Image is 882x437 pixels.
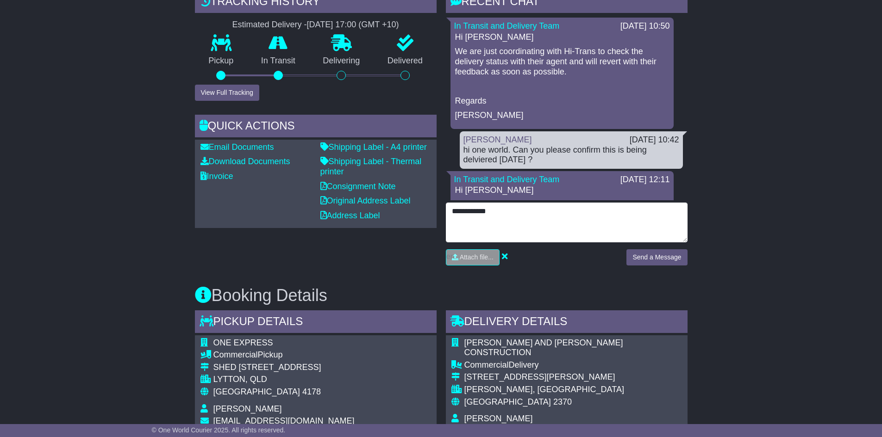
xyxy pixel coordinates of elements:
[213,363,355,373] div: SHED [STREET_ADDRESS]
[320,157,422,176] a: Shipping Label - Thermal printer
[455,32,669,43] p: Hi [PERSON_NAME]
[247,56,309,66] p: In Transit
[195,85,259,101] button: View Full Tracking
[463,135,532,144] a: [PERSON_NAME]
[455,200,669,210] p: This is noted.
[455,185,669,196] p: Hi [PERSON_NAME]
[200,142,274,152] a: Email Documents
[320,142,427,152] a: Shipping Label - A4 printer
[320,196,411,205] a: Original Address Label
[454,21,560,31] a: In Transit and Delivery Team
[464,414,533,423] span: [PERSON_NAME]
[455,111,669,121] p: [PERSON_NAME]
[446,310,688,335] div: Delivery Details
[464,397,551,406] span: [GEOGRAPHIC_DATA]
[213,387,300,396] span: [GEOGRAPHIC_DATA]
[195,56,248,66] p: Pickup
[307,20,399,30] div: [DATE] 17:00 (GMT +10)
[195,286,688,305] h3: Booking Details
[464,385,682,395] div: [PERSON_NAME], [GEOGRAPHIC_DATA]
[455,47,669,77] p: We are just coordinating with Hi-Trans to check the delivery status with their agent and will rev...
[464,360,682,370] div: Delivery
[213,350,258,359] span: Commercial
[455,96,669,106] p: Regards
[454,175,560,184] a: In Transit and Delivery Team
[200,157,290,166] a: Download Documents
[213,416,355,425] span: [EMAIL_ADDRESS][DOMAIN_NAME]
[195,115,437,140] div: Quick Actions
[630,135,679,145] div: [DATE] 10:42
[213,338,273,347] span: ONE EXPRESS
[213,404,282,413] span: [PERSON_NAME]
[464,338,623,357] span: [PERSON_NAME] AND [PERSON_NAME] CONSTRUCTION
[620,21,670,31] div: [DATE] 10:50
[320,211,380,220] a: Address Label
[374,56,437,66] p: Delivered
[320,182,396,191] a: Consignment Note
[195,310,437,335] div: Pickup Details
[553,397,572,406] span: 2370
[213,375,355,385] div: LYTTON, QLD
[213,350,355,360] div: Pickup
[302,387,321,396] span: 4178
[200,172,233,181] a: Invoice
[463,145,679,165] div: hi one world. Can you please confirm this is being delviered [DATE] ?
[464,360,509,369] span: Commercial
[464,372,682,382] div: [STREET_ADDRESS][PERSON_NAME]
[195,20,437,30] div: Estimated Delivery -
[152,426,286,434] span: © One World Courier 2025. All rights reserved.
[309,56,374,66] p: Delivering
[620,175,670,185] div: [DATE] 12:11
[626,249,687,265] button: Send a Message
